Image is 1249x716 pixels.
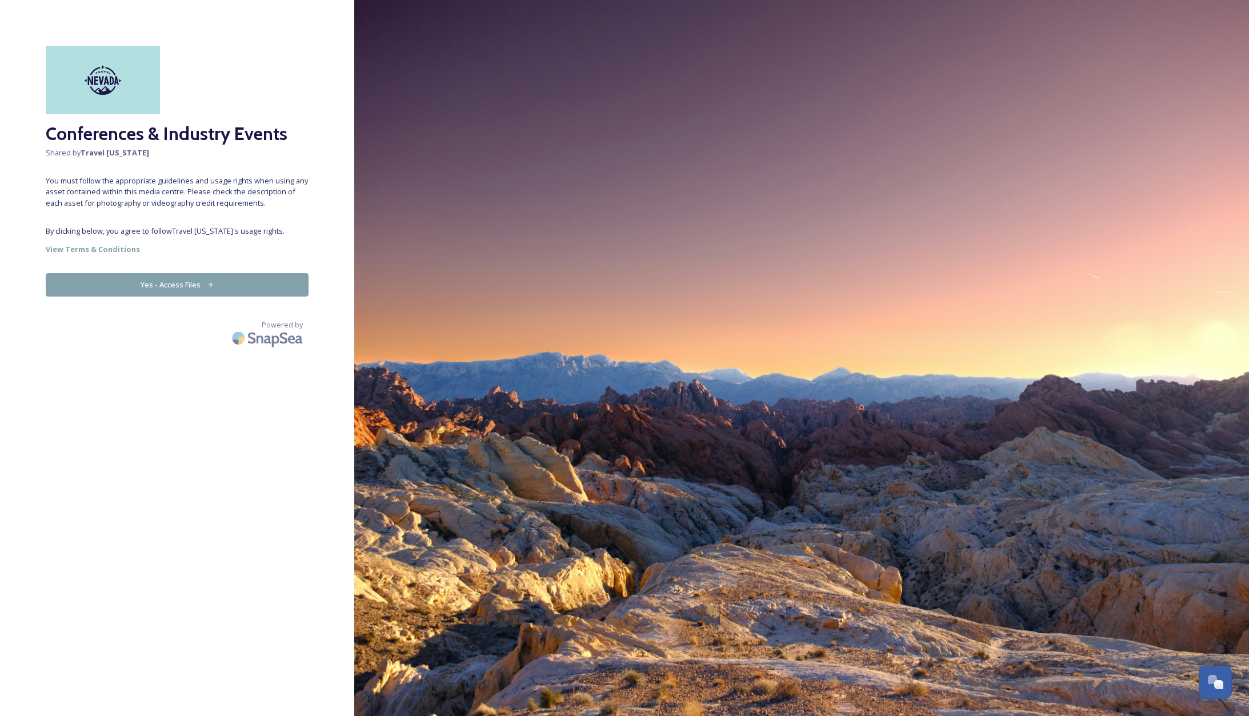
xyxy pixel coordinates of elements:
span: By clicking below, you agree to follow Travel [US_STATE] 's usage rights. [46,226,309,237]
strong: Travel [US_STATE] [81,147,149,158]
img: download.png [46,46,160,114]
span: Powered by [262,319,303,330]
span: Shared by [46,147,309,158]
button: Open Chat [1199,666,1232,699]
img: SnapSea Logo [229,325,309,351]
strong: View Terms & Conditions [46,244,140,254]
h2: Conferences & Industry Events [46,120,309,147]
a: View Terms & Conditions [46,242,309,256]
span: You must follow the appropriate guidelines and usage rights when using any asset contained within... [46,175,309,209]
button: Yes - Access Files [46,273,309,297]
